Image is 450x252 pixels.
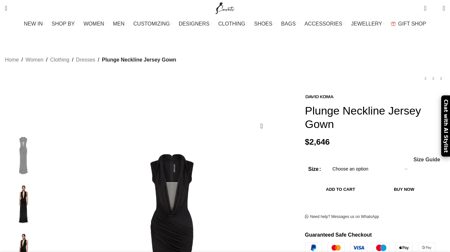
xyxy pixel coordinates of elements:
[281,21,295,27] span: BAGS
[391,22,396,26] img: GiftBag
[218,17,248,30] a: CLOTHING
[413,157,440,162] a: Size Guide
[421,2,429,15] a: 0
[3,133,43,178] img: David Koma Plunge Neckline Jersey Gown
[351,21,382,27] span: JEWELLERY
[113,21,125,27] span: MEN
[214,5,236,10] a: Site logo
[305,137,330,146] bdi: 2,646
[52,17,77,30] a: SHOP BY
[431,2,438,15] div: My Wishlist
[24,17,45,30] a: NEW IN
[133,21,170,27] span: CUSTOMIZING
[133,17,172,30] a: CUSTOMIZING
[5,56,176,64] nav: Breadcrumb
[308,183,373,196] button: Add to cart
[24,21,43,27] span: NEW IN
[305,232,372,238] strong: Guaranteed Safe Checkout
[179,21,209,27] span: DESIGNERS
[84,21,104,27] span: WOMEN
[218,21,245,27] span: CLOTHING
[305,21,342,27] span: ACCESSORIES
[2,2,10,15] a: Search
[84,17,107,30] a: WOMEN
[281,17,298,30] a: BAGS
[5,56,19,64] a: Home
[102,56,176,64] span: Plunge Neckline Jersey Gown
[52,21,75,27] span: SHOP BY
[113,17,127,30] a: MEN
[76,56,95,64] a: Dresses
[422,75,429,82] a: Previous product
[2,17,448,30] div: Main navigation
[425,3,429,8] span: 0
[308,165,321,173] label: Size
[305,17,345,30] a: ACCESSORIES
[3,181,43,226] img: David Koma dress
[391,17,426,30] a: GIFT SHOP
[351,17,384,30] a: JEWELLERY
[254,17,275,30] a: SHOES
[305,95,334,99] img: David Koma
[398,21,426,27] span: GIFT SHOP
[25,56,43,64] a: Women
[305,214,379,220] a: Need help? Messages us on WhatsApp
[305,104,445,131] h1: Plunge Neckline Jersey Gown
[305,137,309,146] span: $
[433,7,438,11] span: 0
[254,21,272,27] span: SHOES
[437,75,445,82] a: Next product
[376,183,432,196] button: Buy now
[50,56,69,64] a: Clothing
[179,17,212,30] a: DESIGNERS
